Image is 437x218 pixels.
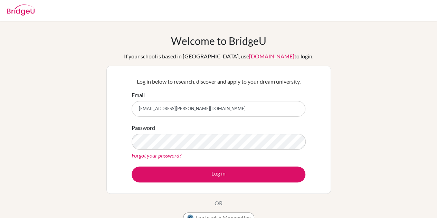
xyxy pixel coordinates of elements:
[132,77,305,86] p: Log in below to research, discover and apply to your dream university.
[132,124,155,132] label: Password
[132,91,145,99] label: Email
[171,35,266,47] h1: Welcome to BridgeU
[7,4,35,16] img: Bridge-U
[249,53,294,59] a: [DOMAIN_NAME]
[215,199,222,207] p: OR
[132,152,181,159] a: Forgot your password?
[124,52,313,60] div: If your school is based in [GEOGRAPHIC_DATA], use to login.
[132,167,305,182] button: Log in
